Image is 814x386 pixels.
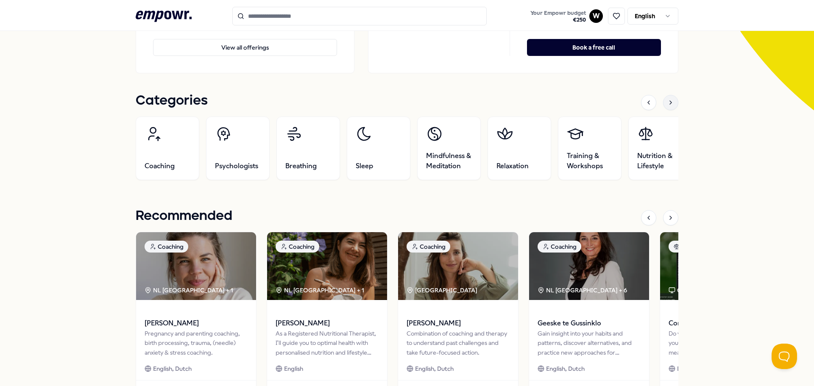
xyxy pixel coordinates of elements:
h1: Recommended [136,205,232,227]
div: Nutrition & Lifestyle [669,241,742,253]
img: package image [529,232,649,300]
span: Training & Workshops [567,151,613,171]
img: package image [660,232,780,300]
button: View all offerings [153,39,337,56]
a: Psychologists [206,117,270,180]
img: package image [398,232,518,300]
div: [GEOGRAPHIC_DATA] [407,286,479,295]
button: Book a free call [527,39,661,56]
a: Your Empowr budget€250 [527,7,589,25]
a: View all offerings [153,25,337,56]
span: [PERSON_NAME] [407,318,510,329]
span: English [284,364,303,373]
div: NL [GEOGRAPHIC_DATA] + 6 [538,286,627,295]
span: Sleep [356,161,373,171]
span: Coaching [145,161,175,171]
a: Sleep [347,117,410,180]
span: Psychologists [215,161,258,171]
div: NL [GEOGRAPHIC_DATA] + 1 [145,286,233,295]
div: Coaching [407,241,450,253]
div: Coaching [538,241,581,253]
span: Mindfulness & Meditation [426,151,472,171]
img: package image [267,232,387,300]
button: W [589,9,603,23]
div: Coaching [276,241,319,253]
div: As a Registered Nutritional Therapist, I'll guide you to optimal health with personalised nutriti... [276,329,379,357]
div: Combination of coaching and therapy to understand past challenges and take future-focused action. [407,329,510,357]
span: English, Dutch [153,364,192,373]
span: English, Dutch [546,364,585,373]
iframe: Help Scout Beacon - Open [772,344,797,369]
div: Coaching [145,241,188,253]
span: English, Dutch [415,364,454,373]
div: NL [GEOGRAPHIC_DATA] + 1 [276,286,364,295]
a: Breathing [276,117,340,180]
span: Dutch [677,364,694,373]
input: Search for products, categories or subcategories [232,7,487,25]
span: [PERSON_NAME] [276,318,379,329]
a: Coaching [136,117,199,180]
a: Mindfulness & Meditation [417,117,481,180]
div: Pregnancy and parenting coaching, birth processing, trauma, (needle) anxiety & stress coaching. [145,329,248,357]
span: € 250 [530,17,586,23]
span: Your Empowr budget [530,10,586,17]
a: Training & Workshops [558,117,622,180]
div: Gain insight into your habits and patterns, discover alternatives, and practice new approaches fo... [538,329,641,357]
div: Do you want to know the real status of your health? The Health Check measures 18 biomarkers for a... [669,329,772,357]
a: Relaxation [488,117,551,180]
a: Nutrition & Lifestyle [628,117,692,180]
h1: Categories [136,90,208,111]
div: Online [669,286,695,295]
span: Breathing [285,161,317,171]
img: package image [136,232,256,300]
span: Relaxation [496,161,529,171]
span: Complete Health Check [669,318,772,329]
button: Your Empowr budget€250 [529,8,588,25]
span: [PERSON_NAME] [145,318,248,329]
span: Nutrition & Lifestyle [637,151,683,171]
span: Geeske te Gussinklo [538,318,641,329]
